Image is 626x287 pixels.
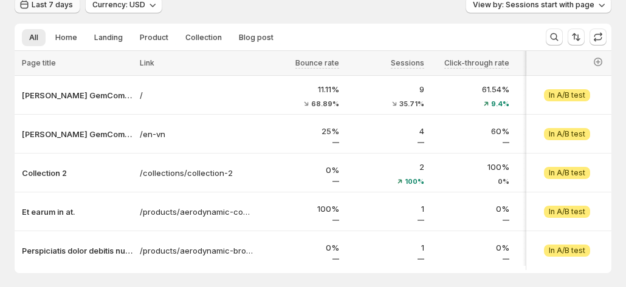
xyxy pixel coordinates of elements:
[239,33,273,42] span: Blog post
[432,203,509,215] p: 0%
[22,206,132,218] button: Et earum in at.
[261,203,339,215] p: 100%
[140,33,168,42] span: Product
[517,203,594,215] p: 0%
[498,178,509,185] span: 0%
[22,245,132,257] button: Perspiciatis dolor debitis numquam.
[432,125,509,137] p: 60%
[549,246,585,255] span: In A/B test
[140,245,254,257] a: /products/aerodynamic-bronze-knife
[261,164,339,176] p: 0%
[346,125,424,137] p: 4
[517,161,594,173] p: 100%
[568,29,585,46] button: Sort the results
[444,58,509,68] span: Click-through rate
[22,167,132,179] button: Collection 2
[346,161,424,173] p: 2
[346,83,424,95] p: 9
[22,58,56,67] span: Page title
[140,206,254,218] a: /products/aerodynamic-concrete-knife
[405,178,424,185] span: 100%
[491,100,509,107] span: 9.4%
[549,90,585,100] span: In A/B test
[140,128,254,140] a: /en-vn
[311,100,339,107] span: 68.89%
[549,207,585,217] span: In A/B test
[22,128,132,140] button: [PERSON_NAME] GemCommerce
[517,83,594,95] p: 44.44%
[140,89,254,101] a: /
[517,241,594,254] p: 100%
[346,203,424,215] p: 1
[140,58,154,67] span: Link
[549,168,585,178] span: In A/B test
[261,241,339,254] p: 0%
[432,83,509,95] p: 61.54%
[261,125,339,137] p: 25%
[399,100,424,107] span: 35.71%
[517,125,594,137] p: 75%
[346,241,424,254] p: 1
[391,58,424,68] span: Sessions
[432,241,509,254] p: 0%
[29,33,38,42] span: All
[549,129,585,139] span: In A/B test
[140,167,254,179] a: /collections/collection-2
[94,33,123,42] span: Landing
[432,161,509,173] p: 100%
[261,83,339,95] p: 11.11%
[295,58,339,68] span: Bounce rate
[55,33,77,42] span: Home
[22,89,132,101] button: [PERSON_NAME] GemCommerce
[546,29,563,46] button: Search and filter results
[185,33,222,42] span: Collection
